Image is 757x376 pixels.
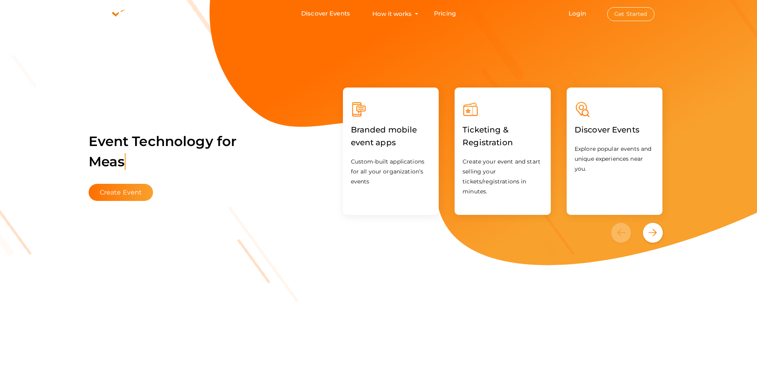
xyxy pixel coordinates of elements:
[89,121,237,182] label: Event Technology for
[575,127,639,134] a: Discover Events
[463,139,543,147] a: Ticketing & Registration
[351,157,431,187] p: Custom-built applications for all your organization’s events
[434,6,456,21] a: Pricing
[607,7,654,21] button: Get Started
[89,184,153,201] button: Create Event
[575,117,639,142] label: Discover Events
[643,223,663,243] button: Next
[463,157,543,197] p: Create your event and start selling your tickets/registrations in minutes.
[351,139,431,147] a: Branded mobile event apps
[463,117,543,155] label: Ticketing & Registration
[351,117,431,155] label: Branded mobile event apps
[89,153,126,170] span: Meas
[611,223,641,243] button: Previous
[575,144,655,174] p: Explore popular events and unique experiences near you.
[569,10,586,17] a: Login
[301,6,350,21] a: Discover Events
[370,6,414,21] button: How it works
